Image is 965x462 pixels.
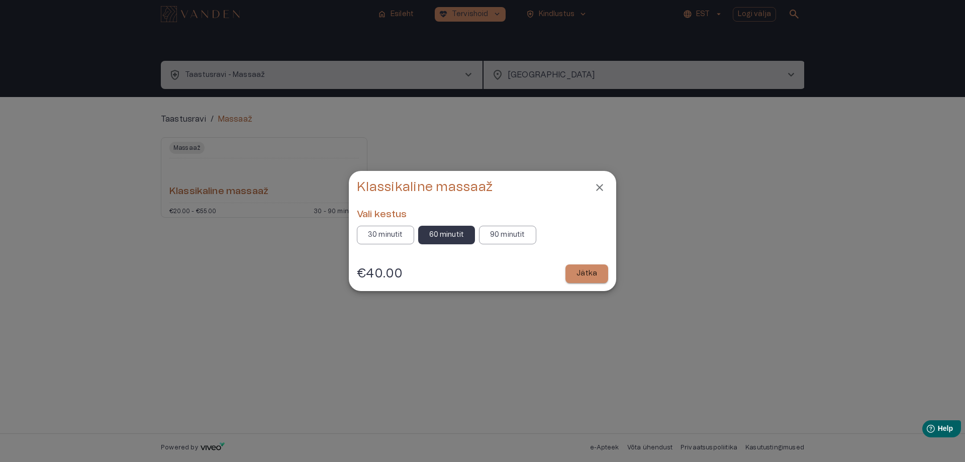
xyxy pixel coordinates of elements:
[418,226,475,244] button: 60 minutit
[357,179,493,195] h4: Klassikaline massaaž
[479,226,536,244] button: 90 minutit
[887,416,965,444] iframe: Help widget launcher
[368,230,403,240] p: 30 minutit
[357,208,608,222] h6: Vali kestus
[429,230,464,240] p: 60 minutit
[591,179,608,196] button: Close
[490,230,525,240] p: 90 minutit
[576,268,597,279] p: Jätka
[357,226,414,244] button: 30 minutit
[357,265,403,282] h4: €40.00
[565,264,608,283] button: Jätka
